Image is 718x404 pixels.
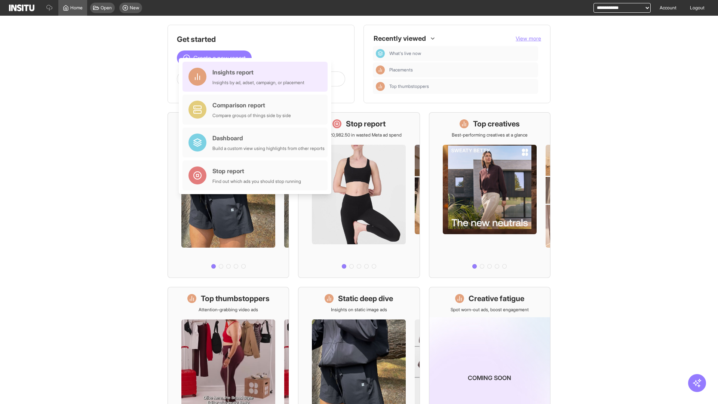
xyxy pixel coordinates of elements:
[193,53,246,62] span: Create a new report
[201,293,270,304] h1: Top thumbstoppers
[516,35,541,42] span: View more
[168,112,289,278] a: What's live nowSee all active ads instantly
[389,67,413,73] span: Placements
[338,293,393,304] h1: Static deep dive
[199,307,258,313] p: Attention-grabbing video ads
[316,132,402,138] p: Save £20,982.50 in wasted Meta ad spend
[331,307,387,313] p: Insights on static image ads
[389,83,429,89] span: Top thumbstoppers
[389,50,421,56] span: What's live now
[389,83,535,89] span: Top thumbstoppers
[346,119,386,129] h1: Stop report
[212,113,291,119] div: Compare groups of things side by side
[9,4,34,11] img: Logo
[376,65,385,74] div: Insights
[177,50,252,65] button: Create a new report
[212,101,291,110] div: Comparison report
[212,68,304,77] div: Insights report
[212,146,325,151] div: Build a custom view using highlights from other reports
[101,5,112,11] span: Open
[429,112,550,278] a: Top creativesBest-performing creatives at a glance
[298,112,420,278] a: Stop reportSave £20,982.50 in wasted Meta ad spend
[452,132,528,138] p: Best-performing creatives at a glance
[473,119,520,129] h1: Top creatives
[212,134,325,143] div: Dashboard
[177,34,345,45] h1: Get started
[212,178,301,184] div: Find out which ads you should stop running
[389,67,535,73] span: Placements
[376,49,385,58] div: Dashboard
[376,82,385,91] div: Insights
[212,166,301,175] div: Stop report
[212,80,304,86] div: Insights by ad, adset, campaign, or placement
[70,5,83,11] span: Home
[389,50,535,56] span: What's live now
[516,35,541,42] button: View more
[130,5,139,11] span: New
